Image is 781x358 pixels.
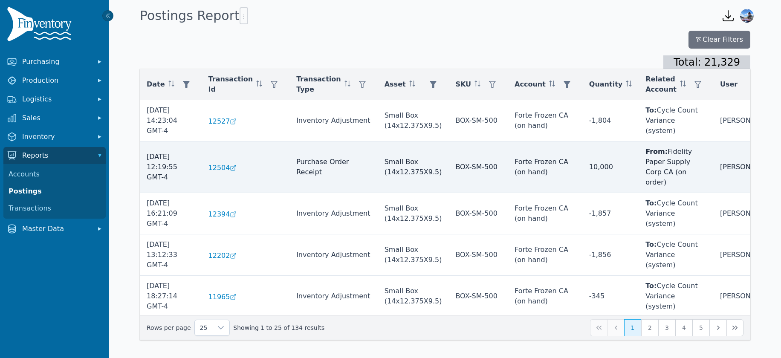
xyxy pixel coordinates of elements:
[589,79,622,89] span: Quantity
[289,276,378,317] td: Inventory Adjustment
[22,94,90,104] span: Logistics
[22,132,90,142] span: Inventory
[448,234,508,276] td: BOX-SM-500
[582,276,639,317] td: -345
[208,251,283,261] a: 12202
[448,100,508,141] td: BOX-SM-500
[289,141,378,193] td: Purchase Order Receipt
[5,200,104,217] a: Transactions
[3,91,106,108] button: Logistics
[455,79,471,89] span: SKU
[639,234,713,276] td: Cycle Count Variance (system)
[140,141,202,193] td: [DATE] 12:19:55 GMT-4
[140,276,202,317] td: [DATE] 18:27:14 GMT-4
[641,319,658,336] button: Page 2
[208,163,230,173] span: 12504
[645,199,657,207] span: To:
[3,53,106,70] button: Purchasing
[22,113,90,123] span: Sales
[582,193,639,234] td: -1,857
[582,141,639,193] td: 10,000
[22,224,90,234] span: Master Data
[645,106,657,114] span: To:
[639,100,713,141] td: Cycle Count Variance (system)
[3,72,106,89] button: Production
[289,234,378,276] td: Inventory Adjustment
[208,116,230,127] span: 12527
[508,193,582,234] td: Forte Frozen CA (on hand)
[645,240,657,248] span: To:
[645,147,668,156] span: From:
[140,100,202,141] td: [DATE] 14:23:04 GMT-4
[208,292,230,302] span: 11965
[3,220,106,237] button: Master Data
[720,79,738,89] span: User
[688,31,750,49] button: Clear Filters
[208,209,230,219] span: 12394
[508,234,582,276] td: Forte Frozen CA (on hand)
[5,166,104,183] a: Accounts
[5,183,104,200] a: Postings
[709,319,726,336] button: Next Page
[508,141,582,193] td: Forte Frozen CA (on hand)
[639,193,713,234] td: Cycle Count Variance (system)
[208,292,283,302] a: 11965
[675,319,692,336] button: Page 4
[740,9,754,23] img: Garrett McMullen
[639,276,713,317] td: Cycle Count Variance (system)
[3,110,106,127] button: Sales
[378,141,449,193] td: Small Box (14x12.375X9.5)
[208,163,283,173] a: 12504
[582,100,639,141] td: -1,804
[195,320,213,335] span: Rows per page
[378,234,449,276] td: Small Box (14x12.375X9.5)
[140,234,202,276] td: [DATE] 13:12:33 GMT-4
[658,319,675,336] button: Page 3
[726,319,743,336] button: Last Page
[3,147,106,164] button: Reports
[508,100,582,141] td: Forte Frozen CA (on hand)
[22,150,90,161] span: Reports
[639,141,713,193] td: Fidelity Paper Supply Corp CA (on order)
[7,7,75,45] img: Finventory
[147,79,165,89] span: Date
[208,209,283,219] a: 12394
[385,79,406,89] span: Asset
[233,323,324,332] span: Showing 1 to 25 of 134 results
[289,100,378,141] td: Inventory Adjustment
[582,234,639,276] td: -1,856
[645,74,677,95] span: Related Account
[140,7,248,24] h1: Postings Report
[378,100,449,141] td: Small Box (14x12.375X9.5)
[22,57,90,67] span: Purchasing
[208,116,283,127] a: 12527
[624,319,641,336] button: Page 1
[208,251,230,261] span: 12202
[140,193,202,234] td: [DATE] 16:21:09 GMT-4
[508,276,582,317] td: Forte Frozen CA (on hand)
[448,193,508,234] td: BOX-SM-500
[208,74,253,95] span: Transaction Id
[448,141,508,193] td: BOX-SM-500
[515,79,546,89] span: Account
[3,128,106,145] button: Inventory
[692,319,709,336] button: Page 5
[289,193,378,234] td: Inventory Adjustment
[296,74,341,95] span: Transaction Type
[645,282,657,290] span: To:
[378,276,449,317] td: Small Box (14x12.375X9.5)
[378,193,449,234] td: Small Box (14x12.375X9.5)
[663,55,750,69] div: Total: 21,329
[448,276,508,317] td: BOX-SM-500
[22,75,90,86] span: Production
